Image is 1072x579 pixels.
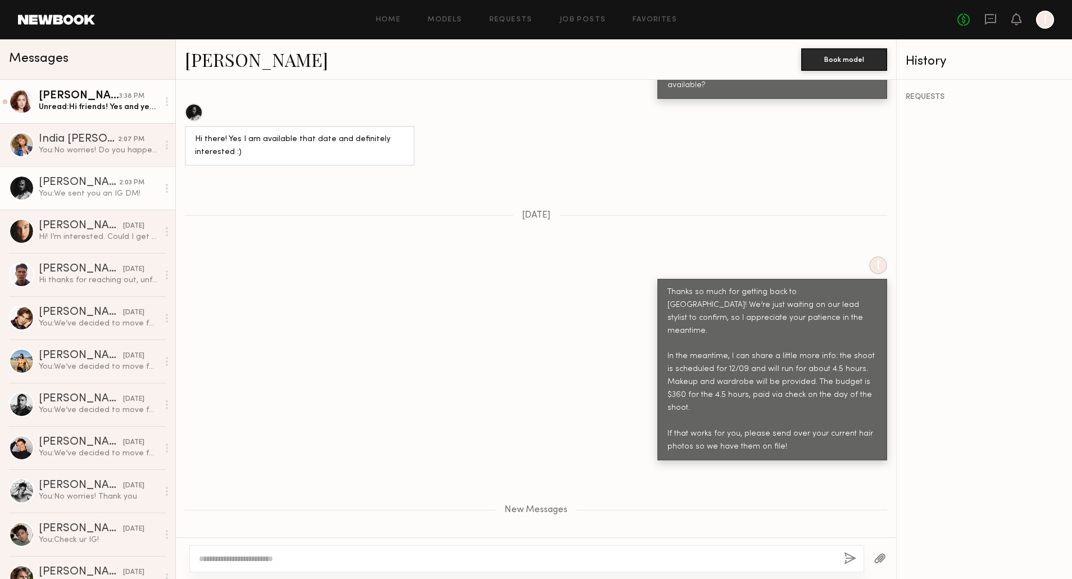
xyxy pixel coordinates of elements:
div: [PERSON_NAME] [39,264,123,275]
div: [PERSON_NAME] [39,523,123,535]
div: Hi there! Yes I am available that date and definitely interested :) [195,133,405,159]
div: [DATE] [123,351,144,361]
div: [PERSON_NAME] B. [39,307,123,318]
div: You: No worries! Do you happen to have flexibility for any other days that week? [39,145,158,156]
div: [PERSON_NAME] [39,393,123,405]
a: Book model [801,54,887,64]
div: 3:38 PM [119,91,144,102]
div: You: We’ve decided to move forward with another model for this project. We’ll definitely reach ou... [39,405,158,415]
button: Book model [801,48,887,71]
div: [PERSON_NAME] [39,220,123,232]
span: Messages [9,52,69,65]
a: Favorites [633,16,677,24]
div: [PERSON_NAME] [39,567,123,578]
div: [DATE] [123,567,144,578]
a: Requests [489,16,533,24]
div: REQUESTS [906,93,1063,101]
div: Unread: Hi friends! Yes and yes. Thank you kindly. [39,102,158,112]
div: [DATE] [123,394,144,405]
div: [DATE] [123,524,144,535]
div: Thanks so much for getting back to [GEOGRAPHIC_DATA]! We’re just waiting on our lead stylist to c... [667,286,877,454]
div: 2:03 PM [119,178,144,188]
div: [DATE] [123,437,144,448]
span: New Messages [505,505,567,515]
div: 2:07 PM [118,134,144,145]
span: [DATE] [522,211,551,220]
a: [PERSON_NAME] [185,47,328,71]
div: You: We’ve decided to move forward with another model for this project. We’ll definitely reach ou... [39,448,158,459]
div: History [906,55,1063,68]
div: [PERSON_NAME] [39,91,119,102]
div: Hi thanks for reaching out, unfortunately I have another shoot for that day [39,275,158,286]
div: You: We’ve decided to move forward with another model for this project. We’ll definitely reach ou... [39,361,158,372]
a: Home [376,16,401,24]
div: You: No worries! Thank you [39,491,158,502]
div: You: We’ve decided to move forward with another model for this project. We’ll definitely reach ou... [39,318,158,329]
div: [DATE] [123,264,144,275]
div: [DATE] [123,221,144,232]
div: You: Check ur IG! [39,535,158,545]
div: [DATE] [123,481,144,491]
a: Job Posts [560,16,606,24]
div: [DATE] [123,307,144,318]
div: [PERSON_NAME] [39,480,123,491]
div: India [PERSON_NAME] [39,134,118,145]
div: Hi! I’m interested. Could I get more details!? [39,232,158,242]
a: I [1036,11,1054,29]
div: You: We sent you an IG DM! [39,188,158,199]
a: Models [428,16,462,24]
div: [PERSON_NAME] [39,350,123,361]
div: [PERSON_NAME] [39,437,123,448]
div: [PERSON_NAME] [39,177,119,188]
